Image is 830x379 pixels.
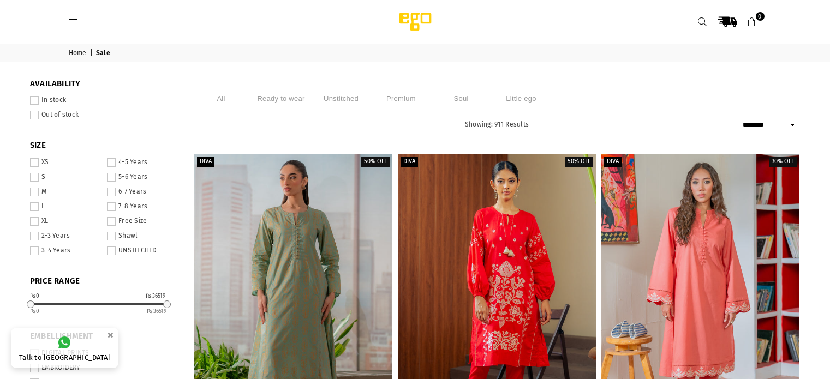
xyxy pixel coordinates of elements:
[107,217,177,226] label: Free Size
[314,89,368,107] li: Unstitched
[30,96,177,105] label: In stock
[107,246,177,255] label: UNSTITCHED
[61,44,770,62] nav: breadcrumbs
[742,12,762,32] a: 0
[11,328,118,368] a: Talk to [GEOGRAPHIC_DATA]
[147,308,166,315] ins: 36519
[30,217,100,226] label: XL
[107,202,177,211] label: 7-8 Years
[30,308,40,315] ins: 0
[107,232,177,240] label: Shawl
[756,12,765,21] span: 0
[107,173,177,182] label: 5-6 Years
[194,89,248,107] li: All
[30,232,100,240] label: 2-3 Years
[693,12,713,32] a: Search
[30,293,40,299] div: ₨0
[769,157,797,167] label: 30% off
[90,49,94,58] span: |
[401,157,418,167] label: Diva
[107,188,177,196] label: 6-7 Years
[69,49,88,58] a: Home
[361,157,390,167] label: 50% off
[104,326,117,344] button: ×
[465,121,529,128] span: Showing: 911 Results
[30,276,177,287] span: PRICE RANGE
[64,17,83,26] a: Menu
[146,293,165,299] div: ₨36519
[254,89,308,107] li: Ready to wear
[30,79,177,89] span: Availability
[30,173,100,182] label: S
[434,89,488,107] li: Soul
[30,246,100,255] label: 3-4 Years
[30,111,177,119] label: Out of stock
[30,188,100,196] label: M
[565,157,593,167] label: 50% off
[30,140,177,151] span: SIZE
[494,89,548,107] li: Little ego
[107,158,177,167] label: 4-5 Years
[96,49,112,58] span: Sale
[604,157,622,167] label: Diva
[30,202,100,211] label: L
[369,11,462,33] img: Ego
[30,158,100,167] label: XS
[374,89,428,107] li: Premium
[197,157,214,167] label: Diva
